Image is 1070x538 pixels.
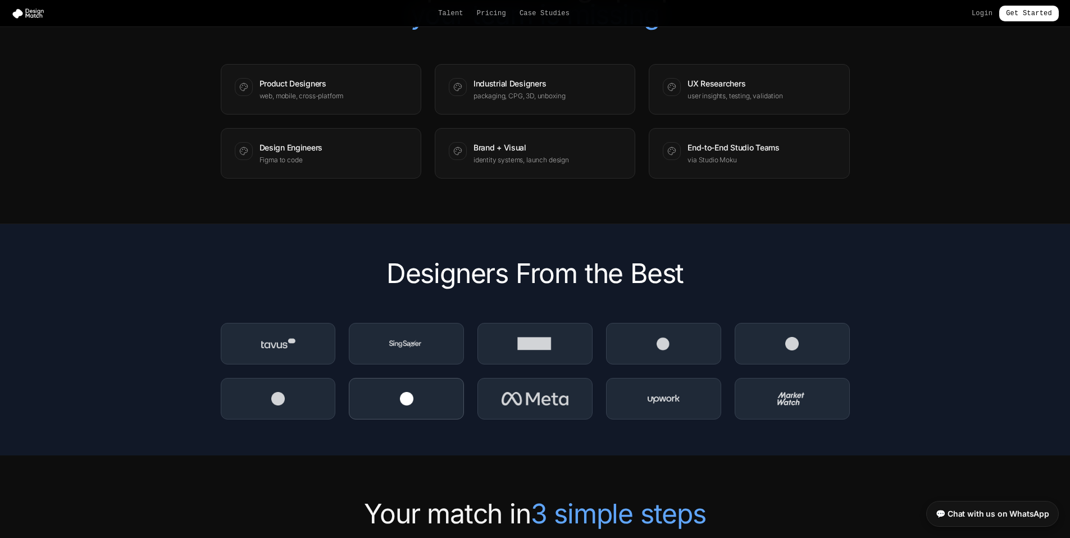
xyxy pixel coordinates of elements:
[473,156,569,165] p: identity systems, launch design
[972,9,992,18] a: Login
[259,337,297,350] img: Company 1
[259,156,323,165] p: Figma to code
[657,337,670,350] img: Company 4
[777,392,807,405] img: Company 10
[926,501,1059,527] a: 💬 Chat with us on WhatsApp
[438,9,463,18] a: Talent
[221,260,850,287] h2: Designers From the Best
[477,9,506,18] a: Pricing
[502,392,568,405] img: Company 8
[221,500,850,527] h2: Your match in
[785,337,799,350] img: Company 5
[473,142,569,153] h3: Brand + Visual
[531,497,706,530] span: 3 simple steps
[259,142,323,153] h3: Design Engineers
[687,156,780,165] p: via Studio Moku
[520,9,570,18] a: Case Studies
[473,92,566,101] p: packaging, CPG, 3D, unboxing
[388,337,425,350] img: Company 2
[473,78,566,89] h3: Industrial Designers
[259,92,344,101] p: web, mobile, cross-platform
[687,142,780,153] h3: End-to-End Studio Teams
[687,78,783,89] h3: UX Researchers
[271,392,285,405] img: Company 6
[400,392,413,405] img: Company 7
[259,78,344,89] h3: Product Designers
[999,6,1059,21] a: Get Started
[11,8,49,19] img: Design Match
[516,337,554,350] img: Company 3
[687,92,783,101] p: user insights, testing, validation
[648,392,680,405] img: Company 9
